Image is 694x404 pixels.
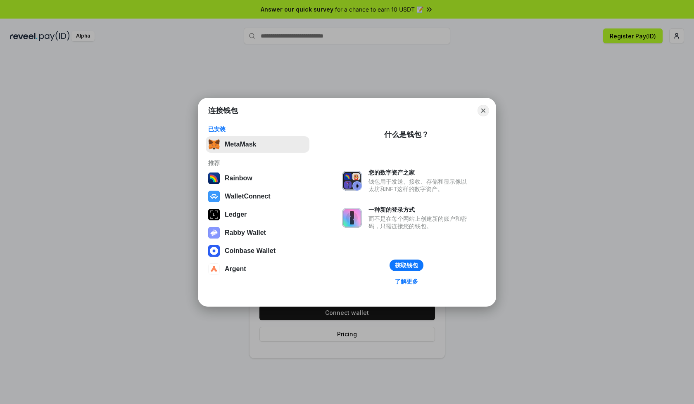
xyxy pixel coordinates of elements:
[206,243,309,259] button: Coinbase Wallet
[390,260,423,271] button: 获取钱包
[225,265,246,273] div: Argent
[208,125,307,133] div: 已安装
[208,227,220,239] img: svg+xml,%3Csvg%20xmlns%3D%22http%3A%2F%2Fwww.w3.org%2F2000%2Fsvg%22%20fill%3D%22none%22%20viewBox...
[208,106,238,116] h1: 连接钱包
[368,169,471,176] div: 您的数字资产之家
[208,191,220,202] img: svg+xml,%3Csvg%20width%3D%2228%22%20height%3D%2228%22%20viewBox%3D%220%200%2028%2028%22%20fill%3D...
[206,188,309,205] button: WalletConnect
[368,206,471,213] div: 一种新的登录方式
[206,206,309,223] button: Ledger
[208,263,220,275] img: svg+xml,%3Csvg%20width%3D%2228%22%20height%3D%2228%22%20viewBox%3D%220%200%2028%2028%22%20fill%3D...
[384,130,429,139] div: 什么是钱包？
[225,247,276,255] div: Coinbase Wallet
[208,245,220,257] img: svg+xml,%3Csvg%20width%3D%2228%22%20height%3D%2228%22%20viewBox%3D%220%200%2028%2028%22%20fill%3D...
[206,261,309,277] button: Argent
[368,215,471,230] div: 而不是在每个网站上创建新的账户和密码，只需连接您的钱包。
[225,193,271,200] div: WalletConnect
[225,175,252,182] div: Rainbow
[225,211,247,218] div: Ledger
[208,172,220,184] img: svg+xml,%3Csvg%20width%3D%22120%22%20height%3D%22120%22%20viewBox%3D%220%200%20120%20120%22%20fil...
[395,262,418,269] div: 获取钱包
[208,209,220,220] img: svg+xml,%3Csvg%20xmlns%3D%22http%3A%2F%2Fwww.w3.org%2F2000%2Fsvg%22%20width%3D%2228%22%20height%3...
[342,171,362,191] img: svg+xml,%3Csvg%20xmlns%3D%22http%3A%2F%2Fwww.w3.org%2F2000%2Fsvg%22%20fill%3D%22none%22%20viewBox...
[225,229,266,236] div: Rabby Wallet
[368,178,471,193] div: 钱包用于发送、接收、存储和显示像以太坊和NFT这样的数字资产。
[206,170,309,187] button: Rainbow
[478,105,489,116] button: Close
[206,224,309,241] button: Rabby Wallet
[395,278,418,285] div: 了解更多
[225,141,256,148] div: MetaMask
[206,136,309,153] button: MetaMask
[208,139,220,150] img: svg+xml,%3Csvg%20fill%3D%22none%22%20height%3D%2233%22%20viewBox%3D%220%200%2035%2033%22%20width%...
[390,276,423,287] a: 了解更多
[342,208,362,228] img: svg+xml,%3Csvg%20xmlns%3D%22http%3A%2F%2Fwww.w3.org%2F2000%2Fsvg%22%20fill%3D%22none%22%20viewBox...
[208,159,307,167] div: 推荐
